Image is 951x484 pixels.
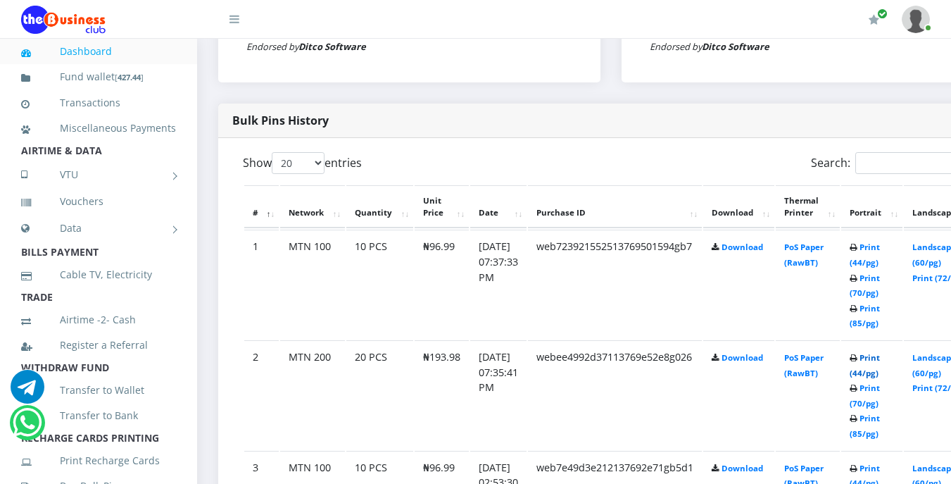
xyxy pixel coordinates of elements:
a: Chat for support [13,416,42,440]
a: Print (70/pg) [850,383,880,409]
a: Download [722,352,763,363]
a: Print Recharge Cards [21,445,176,477]
td: webee4992d37113769e52e8g026 [528,340,702,449]
a: Download [722,242,763,252]
td: MTN 100 [280,230,345,339]
a: Transfer to Bank [21,399,176,432]
a: Print (44/pg) [850,352,880,378]
span: Renew/Upgrade Subscription [877,8,888,19]
small: Endorsed by [246,40,366,53]
td: 2 [244,340,279,449]
a: Miscellaneous Payments [21,112,176,144]
td: 10 PCS [346,230,413,339]
td: web723921552513769501594gb7 [528,230,702,339]
a: Print (70/pg) [850,273,880,299]
td: MTN 200 [280,340,345,449]
td: ₦193.98 [415,340,469,449]
a: Download [722,463,763,473]
a: VTU [21,157,176,192]
td: ₦96.99 [415,230,469,339]
b: 427.44 [118,72,141,82]
a: Airtime -2- Cash [21,304,176,336]
a: Transfer to Wallet [21,374,176,407]
img: Logo [21,6,106,34]
td: [DATE] 07:37:33 PM [470,230,527,339]
th: Quantity: activate to sort column ascending [346,185,413,229]
th: #: activate to sort column descending [244,185,279,229]
th: Thermal Printer: activate to sort column ascending [776,185,840,229]
th: Date: activate to sort column ascending [470,185,527,229]
a: Print (44/pg) [850,242,880,268]
a: Vouchers [21,185,176,218]
a: Dashboard [21,35,176,68]
th: Unit Price: activate to sort column ascending [415,185,469,229]
td: 1 [244,230,279,339]
a: PoS Paper (RawBT) [784,242,824,268]
img: User [902,6,930,33]
th: Purchase ID: activate to sort column ascending [528,185,702,229]
label: Show entries [243,152,362,174]
strong: Ditco Software [298,40,366,53]
td: 20 PCS [346,340,413,449]
i: Renew/Upgrade Subscription [869,14,879,25]
a: Print (85/pg) [850,303,880,329]
th: Portrait: activate to sort column ascending [841,185,902,229]
strong: Bulk Pins History [232,113,329,128]
small: [ ] [115,72,144,82]
a: Print (85/pg) [850,413,880,439]
a: Transactions [21,87,176,119]
th: Download: activate to sort column ascending [703,185,774,229]
a: Data [21,211,176,246]
a: Fund wallet[427.44] [21,61,176,94]
strong: Ditco Software [702,40,769,53]
a: Register a Referral [21,329,176,361]
select: Showentries [272,152,325,174]
td: [DATE] 07:35:41 PM [470,340,527,449]
a: PoS Paper (RawBT) [784,352,824,378]
small: Endorsed by [650,40,769,53]
a: Chat for support [11,380,44,404]
th: Network: activate to sort column ascending [280,185,345,229]
a: Cable TV, Electricity [21,259,176,291]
